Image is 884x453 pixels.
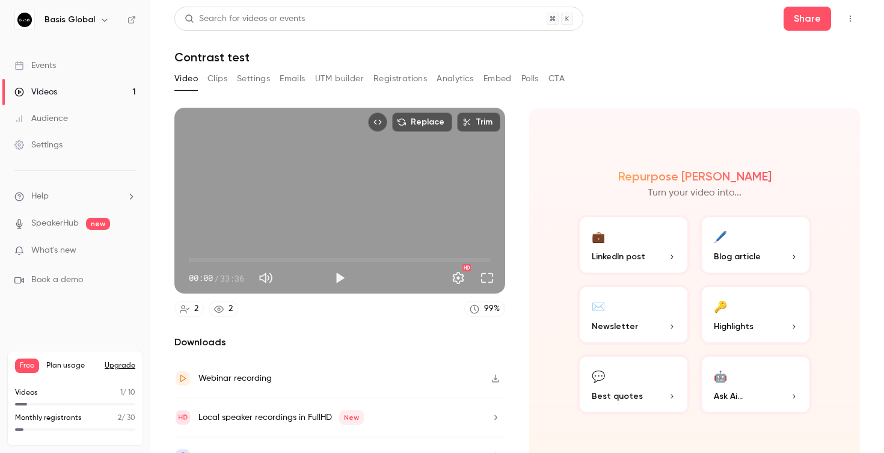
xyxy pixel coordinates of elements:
span: Newsletter [592,320,638,333]
button: 🔑Highlights [699,285,812,345]
div: 🔑 [714,297,727,315]
button: Embed [483,69,512,88]
button: Share [784,7,831,31]
h2: Repurpose [PERSON_NAME] [618,169,772,183]
button: 🤖Ask Ai... [699,354,812,414]
p: Monthly registrants [15,413,82,424]
div: Search for videos or events [185,13,305,25]
button: ✉️Newsletter [577,285,690,345]
button: Clips [207,69,227,88]
div: Webinar recording [198,371,272,386]
span: 1 [120,389,123,396]
button: Top Bar Actions [841,9,860,28]
span: Ask Ai... [714,390,743,402]
span: Plan usage [46,361,97,371]
p: Videos [15,387,38,398]
div: 🤖 [714,366,727,385]
div: 2 [194,303,198,315]
h1: Contrast test [174,50,860,64]
div: 99 % [484,303,500,315]
span: Free [15,359,39,373]
button: Full screen [475,266,499,290]
button: Embed video [368,112,387,132]
button: 🖊️Blog article [699,215,812,275]
button: 💬Best quotes [577,354,690,414]
span: new [86,218,110,230]
button: Replace [392,112,452,132]
p: Turn your video into... [648,186,741,200]
button: Video [174,69,198,88]
button: Registrations [373,69,427,88]
span: / [214,272,219,285]
p: / 30 [118,413,135,424]
div: ✉️ [592,297,605,315]
button: Trim [457,112,500,132]
div: Events [14,60,56,72]
a: SpeakerHub [31,217,79,230]
div: 💼 [592,227,605,245]
span: 2 [118,414,121,422]
span: New [339,410,364,425]
a: 2 [209,301,238,317]
h6: Basis Global [45,14,95,26]
p: / 10 [120,387,135,398]
div: 00:00 [189,272,244,285]
button: CTA [548,69,565,88]
span: Best quotes [592,390,643,402]
button: Settings [446,266,470,290]
span: LinkedIn post [592,250,645,263]
button: Settings [237,69,270,88]
button: Mute [254,266,278,290]
div: 🖊️ [714,227,727,245]
span: 00:00 [189,272,213,285]
div: Videos [14,86,57,98]
li: help-dropdown-opener [14,190,136,203]
div: Audience [14,112,68,125]
a: 2 [174,301,204,317]
span: Help [31,190,49,203]
button: Upgrade [105,361,135,371]
button: Emails [280,69,305,88]
button: Polls [521,69,539,88]
div: Local speaker recordings in FullHD [198,410,364,425]
button: Analytics [437,69,474,88]
div: 💬 [592,366,605,385]
span: Book a demo [31,274,83,286]
a: 99% [464,301,505,317]
h2: Downloads [174,335,505,350]
div: 2 [229,303,233,315]
button: Play [328,266,352,290]
img: Basis Global [15,10,34,29]
div: HD [462,264,471,271]
div: Settings [14,139,63,151]
span: Highlights [714,320,754,333]
button: UTM builder [315,69,364,88]
button: 💼LinkedIn post [577,215,690,275]
span: Blog article [714,250,761,263]
span: 33:36 [220,272,244,285]
span: What's new [31,244,76,257]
